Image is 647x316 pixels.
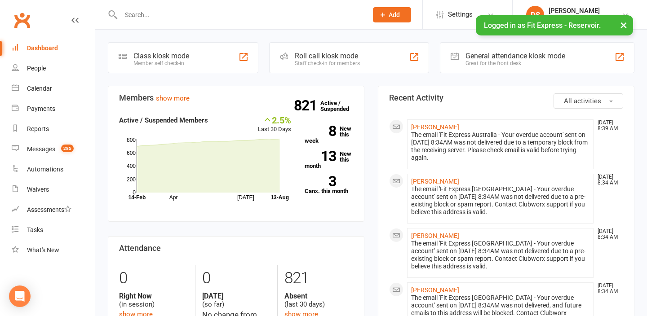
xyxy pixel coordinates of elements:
[284,265,353,292] div: 821
[554,93,623,109] button: All activities
[448,4,473,25] span: Settings
[202,292,271,300] strong: [DATE]
[411,240,589,270] div: The email 'Fit Express [GEOGRAPHIC_DATA] - Your overdue account' sent on [DATE] 8:34AM was not de...
[526,6,544,24] div: DS
[258,115,291,134] div: Last 30 Days
[465,60,565,66] div: Great for the front desk
[616,15,632,35] button: ×
[411,131,589,162] div: The email 'Fit Express Australia - Your overdue account' sent on [DATE] 8:34AM was not delivered ...
[119,116,208,124] strong: Active / Suspended Members
[389,11,400,18] span: Add
[484,21,601,30] span: Logged in as Fit Express - Reservoir.
[549,7,610,15] div: [PERSON_NAME]
[465,52,565,60] div: General attendance kiosk mode
[11,9,33,31] a: Clubworx
[133,60,189,66] div: Member self check-in
[373,7,411,22] button: Add
[12,119,95,139] a: Reports
[305,175,336,188] strong: 3
[27,44,58,52] div: Dashboard
[284,292,353,300] strong: Absent
[119,244,353,253] h3: Attendance
[133,52,189,60] div: Class kiosk mode
[27,246,59,254] div: What's New
[202,265,271,292] div: 0
[12,99,95,119] a: Payments
[305,176,353,194] a: 3Canx. this month
[593,228,623,240] time: [DATE] 8:34 AM
[12,200,95,220] a: Assessments
[27,206,71,213] div: Assessments
[593,283,623,294] time: [DATE] 8:34 AM
[305,126,353,144] a: 8New this week
[12,58,95,79] a: People
[284,292,353,309] div: (last 30 days)
[12,159,95,180] a: Automations
[119,292,188,309] div: (in session)
[593,120,623,132] time: [DATE] 8:39 AM
[27,226,43,233] div: Tasks
[12,38,95,58] a: Dashboard
[118,9,361,21] input: Search...
[549,15,610,23] div: Fit Express - Reservoir
[411,286,459,294] a: [PERSON_NAME]
[411,185,589,216] div: The email 'Fit Express [GEOGRAPHIC_DATA] - Your overdue account' sent on [DATE] 8:34AM was not de...
[411,123,459,131] a: [PERSON_NAME]
[27,65,46,72] div: People
[9,285,31,307] div: Open Intercom Messenger
[320,93,360,118] a: 821Active / Suspended
[389,93,623,102] h3: Recent Activity
[12,220,95,240] a: Tasks
[294,99,320,112] strong: 821
[119,292,188,300] strong: Right Now
[12,139,95,159] a: Messages 285
[564,97,601,105] span: All activities
[411,232,459,239] a: [PERSON_NAME]
[27,105,55,112] div: Payments
[305,151,353,169] a: 13New this month
[27,85,52,92] div: Calendar
[411,178,459,185] a: [PERSON_NAME]
[27,145,55,153] div: Messages
[258,115,291,125] div: 2.5%
[119,265,188,292] div: 0
[305,149,336,163] strong: 13
[61,145,74,152] span: 285
[27,186,49,193] div: Waivers
[156,94,190,102] a: show more
[27,125,49,132] div: Reports
[12,79,95,99] a: Calendar
[593,174,623,186] time: [DATE] 8:34 AM
[12,240,95,260] a: What's New
[27,166,63,173] div: Automations
[119,93,353,102] h3: Members
[202,292,271,309] div: (so far)
[295,60,360,66] div: Staff check-in for members
[305,124,336,138] strong: 8
[295,52,360,60] div: Roll call kiosk mode
[12,180,95,200] a: Waivers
